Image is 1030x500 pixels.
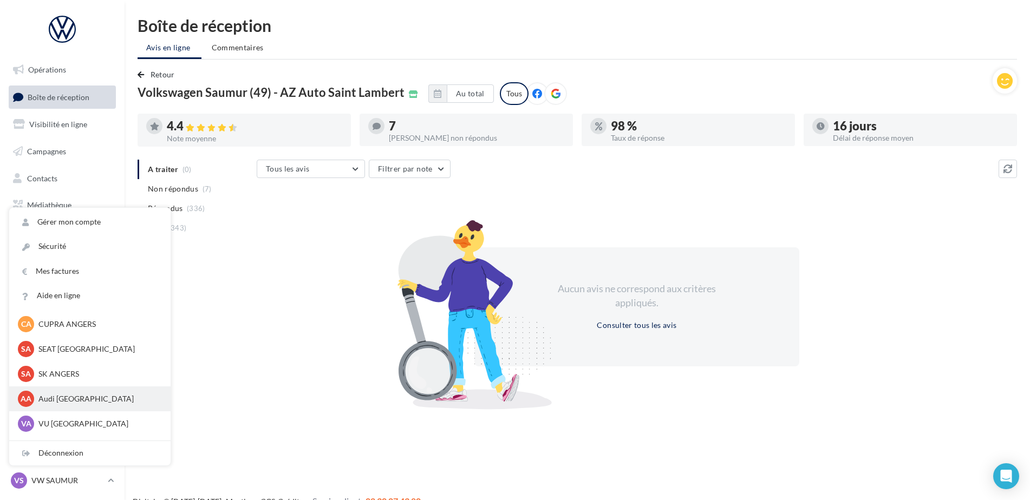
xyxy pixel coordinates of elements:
button: Au total [428,84,494,103]
span: Visibilité en ligne [29,120,87,129]
span: Contacts [27,173,57,182]
div: Délai de réponse moyen [833,134,1008,142]
a: VS VW SAUMUR [9,470,116,491]
span: Campagnes [27,147,66,156]
span: Opérations [28,65,66,74]
div: Aucun avis ne correspond aux critères appliqués. [544,282,730,310]
a: Médiathèque [6,194,118,216]
span: Boîte de réception [28,92,89,101]
div: Taux de réponse [611,134,786,142]
span: Non répondus [148,183,198,194]
a: Campagnes DataOnDemand [6,284,118,315]
div: [PERSON_NAME] non répondus [389,134,564,142]
span: (343) [168,223,187,232]
button: Retour [138,68,179,81]
a: Sécurité [9,234,171,259]
p: VU [GEOGRAPHIC_DATA] [38,418,158,429]
span: Commentaires [212,42,264,53]
span: Médiathèque [27,200,71,209]
p: SEAT [GEOGRAPHIC_DATA] [38,344,158,354]
span: SA [21,344,31,354]
span: (7) [203,185,212,193]
p: Audi [GEOGRAPHIC_DATA] [38,393,158,404]
button: Filtrer par note [369,160,451,178]
span: VA [21,418,31,429]
div: Note moyenne [167,135,342,142]
div: 16 jours [833,120,1008,132]
span: Retour [151,70,175,79]
span: (336) [187,204,205,213]
a: Calendrier [6,221,118,244]
p: VW SAUMUR [31,475,103,486]
div: Tous [500,82,529,105]
div: Déconnexion [9,441,171,465]
span: VS [14,475,24,486]
a: Opérations [6,58,118,81]
div: Boîte de réception [138,17,1017,34]
a: PLV et print personnalisable [6,248,118,280]
span: SA [21,369,31,379]
span: Tous les avis [266,164,310,173]
button: Consulter tous les avis [592,319,681,332]
a: Mes factures [9,259,171,284]
div: 98 % [611,120,786,132]
a: Boîte de réception [6,85,118,109]
p: CUPRA ANGERS [38,319,158,330]
p: SK ANGERS [38,369,158,379]
div: 4.4 [167,120,342,133]
span: CA [21,319,31,330]
a: Contacts [6,167,118,190]
button: Au total [447,84,494,103]
span: AA [21,393,31,404]
div: Open Intercom Messenger [993,463,1019,489]
span: Volkswagen Saumur (49) - AZ Auto Saint Lambert [138,87,405,98]
a: Campagnes [6,140,118,163]
span: Répondus [148,203,183,214]
div: 7 [389,120,564,132]
a: Visibilité en ligne [6,113,118,136]
a: Aide en ligne [9,284,171,308]
button: Tous les avis [257,160,365,178]
a: Gérer mon compte [9,210,171,234]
